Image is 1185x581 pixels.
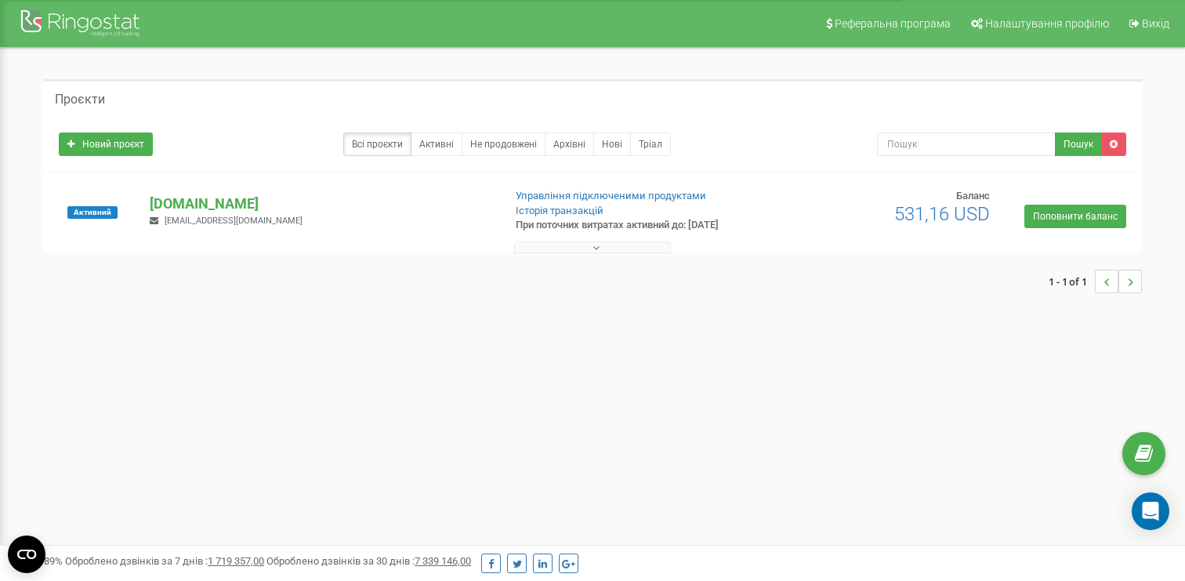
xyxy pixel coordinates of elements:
[415,555,471,567] u: 7 339 146,00
[462,133,545,156] a: Не продовжені
[1024,205,1126,228] a: Поповнити баланс
[835,17,951,30] span: Реферальна програма
[8,536,45,573] button: Open CMP widget
[1055,133,1102,156] button: Пошук
[65,555,264,567] span: Оброблено дзвінків за 7 днів :
[67,206,118,219] span: Активний
[208,555,264,567] u: 1 719 357,00
[877,133,1056,156] input: Пошук
[266,555,471,567] span: Оброблено дзвінків за 30 днів :
[411,133,462,156] a: Активні
[1132,492,1169,530] div: Open Intercom Messenger
[59,133,153,156] a: Новий проєкт
[516,205,603,216] a: Історія транзакцій
[516,190,706,202] a: Управління підключеними продуктами
[1142,17,1169,30] span: Вихід
[985,17,1109,30] span: Налаштування профілю
[150,194,490,214] p: [DOMAIN_NAME]
[1049,270,1095,293] span: 1 - 1 of 1
[956,190,990,202] span: Баланс
[1049,254,1142,309] nav: ...
[343,133,411,156] a: Всі проєкти
[630,133,671,156] a: Тріал
[55,93,105,107] h5: Проєкти
[545,133,594,156] a: Архівні
[516,218,765,233] p: При поточних витратах активний до: [DATE]
[894,203,990,225] span: 531,16 USD
[593,133,631,156] a: Нові
[165,216,303,226] span: [EMAIL_ADDRESS][DOMAIN_NAME]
